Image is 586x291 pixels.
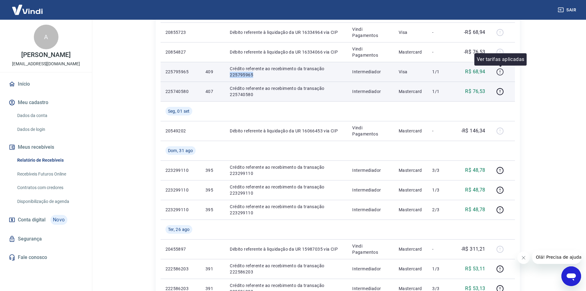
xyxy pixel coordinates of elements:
p: Intermediador [352,167,389,173]
span: Novo [50,215,67,225]
p: 223299110 [165,207,196,213]
a: Conta digitalNovo [7,212,85,227]
p: Mastercard [399,187,423,193]
p: Mastercard [399,167,423,173]
p: 1/3 [432,266,450,272]
p: -R$ 146,34 [461,127,485,135]
p: Crédito referente ao recebimento da transação 225795965 [230,66,342,78]
p: Vindi Pagamentos [352,26,389,38]
p: Visa [399,29,423,35]
p: - [432,246,450,252]
p: Débito referente à liquidação da UR 16066453 via CIP [230,128,342,134]
p: 395 [205,207,220,213]
img: Vindi [7,0,47,19]
p: Mastercard [399,128,423,134]
p: 1/1 [432,69,450,75]
iframe: Mensagem da empresa [532,250,581,264]
a: Disponibilização de agenda [15,195,85,208]
p: Ver tarifas aplicadas [477,56,524,63]
p: Débito referente à liquidação da UR 16334964 via CIP [230,29,342,35]
p: 20854827 [165,49,196,55]
p: 222586203 [165,266,196,272]
p: Visa [399,69,423,75]
p: -R$ 68,94 [464,29,485,36]
p: 20549202 [165,128,196,134]
a: Início [7,77,85,91]
p: Mastercard [399,246,423,252]
p: Crédito referente ao recebimento da transação 223299110 [230,164,342,176]
a: Segurança [7,232,85,246]
p: - [432,49,450,55]
p: Mastercard [399,207,423,213]
p: Mastercard [399,49,423,55]
p: 409 [205,69,220,75]
p: Crédito referente ao recebimento da transação 223299110 [230,184,342,196]
span: Ter, 26 ago [168,226,190,232]
p: 1/3 [432,187,450,193]
a: Relatório de Recebíveis [15,154,85,167]
p: Intermediador [352,187,389,193]
p: 225795965 [165,69,196,75]
p: 223299110 [165,187,196,193]
p: Crédito referente ao recebimento da transação 225740580 [230,85,342,98]
p: R$ 48,78 [465,206,485,213]
button: Meu cadastro [7,96,85,109]
p: Intermediador [352,207,389,213]
a: Recebíveis Futuros Online [15,168,85,180]
p: 391 [205,266,220,272]
a: Dados de login [15,123,85,136]
p: Vindi Pagamentos [352,243,389,255]
p: 395 [205,187,220,193]
p: Intermediador [352,266,389,272]
span: Olá! Precisa de ajuda? [4,4,52,9]
p: R$ 76,53 [465,88,485,95]
p: 3/3 [432,167,450,173]
span: Dom, 31 ago [168,148,193,154]
p: R$ 68,94 [465,68,485,75]
a: Dados da conta [15,109,85,122]
p: [PERSON_NAME] [21,52,70,58]
p: Mastercard [399,266,423,272]
p: 223299110 [165,167,196,173]
p: - [432,29,450,35]
button: Sair [556,4,579,16]
p: Vindi Pagamentos [352,125,389,137]
p: Intermediador [352,88,389,95]
p: 1/1 [432,88,450,95]
a: Fale conosco [7,251,85,264]
p: -R$ 76,53 [464,48,485,56]
p: R$ 48,78 [465,186,485,194]
p: Débito referente à liquidação da UR 16334066 via CIP [230,49,342,55]
p: Vindi Pagamentos [352,46,389,58]
p: Intermediador [352,69,389,75]
p: Mastercard [399,88,423,95]
iframe: Botão para abrir a janela de mensagens [561,266,581,286]
p: - [432,128,450,134]
p: 2/3 [432,207,450,213]
iframe: Fechar mensagem [517,252,530,264]
p: -R$ 311,21 [461,245,485,253]
p: R$ 53,11 [465,265,485,273]
p: 20455897 [165,246,196,252]
p: 225740580 [165,88,196,95]
a: Contratos com credores [15,181,85,194]
span: Seg, 01 set [168,108,190,114]
p: 20855723 [165,29,196,35]
span: Conta digital [18,216,46,224]
p: Crédito referente ao recebimento da transação 223299110 [230,204,342,216]
p: Crédito referente ao recebimento da transação 222586203 [230,263,342,275]
p: 407 [205,88,220,95]
p: 395 [205,167,220,173]
p: Débito referente à liquidação da UR 15987035 via CIP [230,246,342,252]
button: Meus recebíveis [7,140,85,154]
p: [EMAIL_ADDRESS][DOMAIN_NAME] [12,61,80,67]
div: A [34,25,58,49]
p: R$ 48,78 [465,167,485,174]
